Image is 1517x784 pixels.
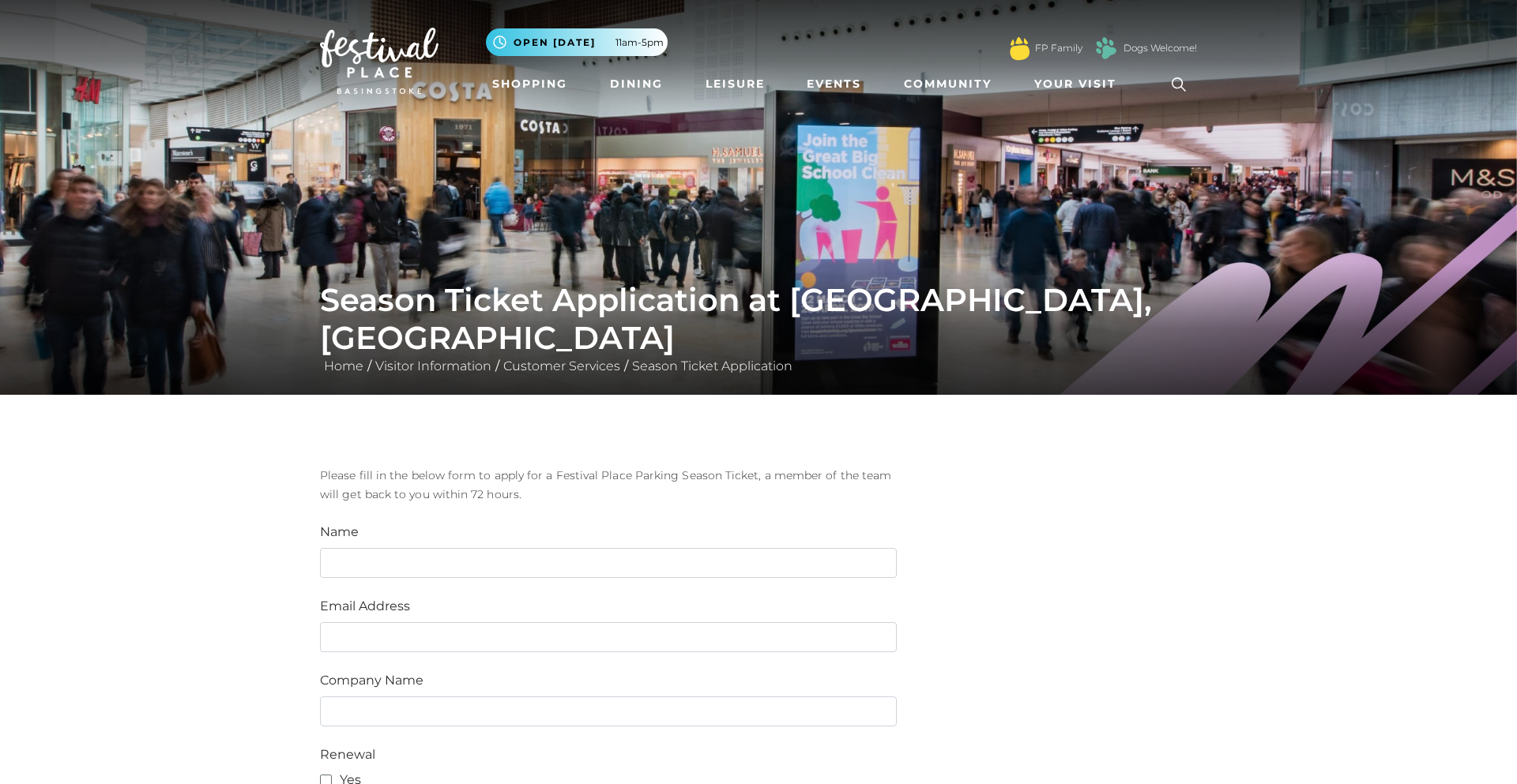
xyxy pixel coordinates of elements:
a: Community [898,69,998,99]
label: Renewal [320,745,375,764]
label: Name [320,523,359,542]
a: Dogs Welcome! [1124,41,1197,55]
a: FP Family [1035,41,1082,55]
label: Email Address [320,597,410,616]
img: Festival Place Logo [320,28,439,94]
button: Open [DATE] 11am-5pm [486,28,668,56]
p: Please fill in the below form to apply for a Festival Place Parking Season Ticket, a member of th... [320,466,897,504]
a: Events [800,69,868,99]
h1: Season Ticket Application at [GEOGRAPHIC_DATA], [GEOGRAPHIC_DATA] [320,281,1197,357]
a: Shopping [486,69,574,99]
span: Open [DATE] [514,36,596,50]
span: Your Visit [1034,76,1116,92]
a: Leisure [699,69,771,99]
a: Home [320,358,367,373]
a: Customer Services [499,358,624,373]
div: / / / [308,281,1209,376]
span: 11am-5pm [615,36,664,50]
a: Season Ticket Application [628,358,796,373]
a: Your Visit [1028,69,1131,99]
label: Company Name [320,671,423,690]
a: Dining [604,69,669,99]
a: Visitor Information [371,358,495,373]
